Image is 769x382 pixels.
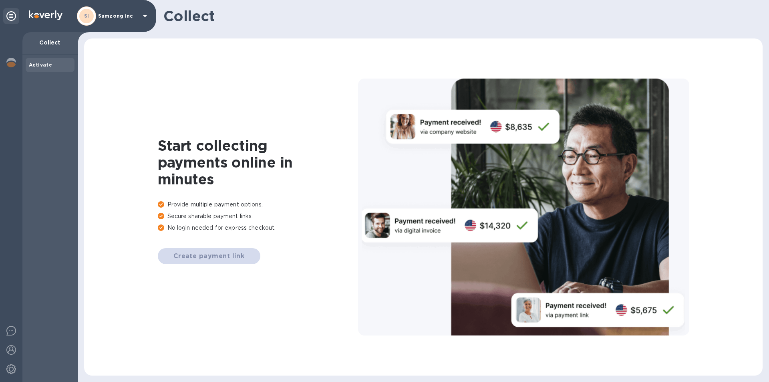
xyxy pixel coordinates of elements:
[158,224,358,232] p: No login needed for express checkout.
[29,10,62,20] img: Logo
[29,62,52,68] b: Activate
[158,137,358,188] h1: Start collecting payments online in minutes
[98,13,138,19] p: Samzong inc
[163,8,756,24] h1: Collect
[29,38,71,46] p: Collect
[3,8,19,24] div: Unpin categories
[84,13,89,19] b: SI
[158,200,358,209] p: Provide multiple payment options.
[158,212,358,220] p: Secure sharable payment links.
